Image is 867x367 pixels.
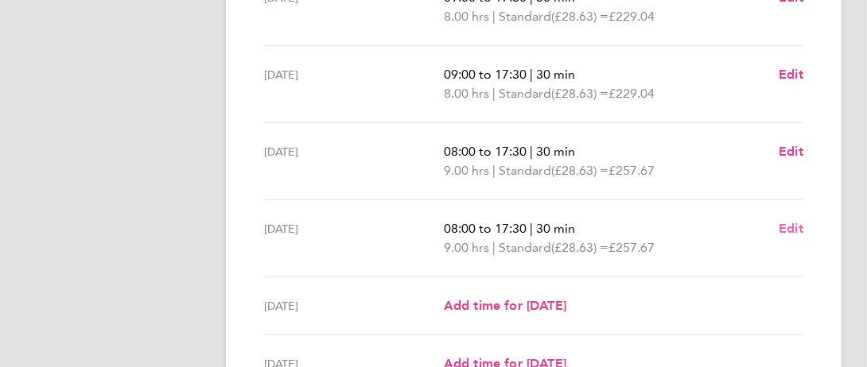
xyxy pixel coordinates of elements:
span: £257.67 [608,240,655,255]
span: 09:00 to 17:30 [444,67,527,82]
span: Add time for [DATE] [444,298,566,313]
span: 8.00 hrs [444,9,489,24]
span: 8.00 hrs [444,86,489,101]
span: 08:00 to 17:30 [444,221,527,236]
span: 30 min [536,221,575,236]
span: Edit [779,221,803,236]
span: | [492,163,496,178]
a: Edit [779,65,803,84]
span: (£28.63) = [551,240,608,255]
span: Standard [499,84,551,103]
div: [DATE] [264,219,444,257]
span: | [530,67,533,82]
a: Add time for [DATE] [444,296,566,315]
span: Edit [779,144,803,159]
span: (£28.63) = [551,9,608,24]
span: 30 min [536,67,575,82]
span: 30 min [536,144,575,159]
a: Edit [779,219,803,238]
div: [DATE] [264,65,444,103]
span: Standard [499,161,551,180]
span: | [492,86,496,101]
span: Edit [779,67,803,82]
span: | [492,240,496,255]
span: 9.00 hrs [444,240,489,255]
span: Standard [499,7,551,26]
span: £229.04 [608,9,655,24]
div: [DATE] [264,142,444,180]
div: [DATE] [264,296,444,315]
a: Edit [779,142,803,161]
span: 08:00 to 17:30 [444,144,527,159]
span: Standard [499,238,551,257]
span: £257.67 [608,163,655,178]
span: (£28.63) = [551,86,608,101]
span: £229.04 [608,86,655,101]
span: 9.00 hrs [444,163,489,178]
span: | [492,9,496,24]
span: | [530,144,533,159]
span: | [530,221,533,236]
span: (£28.63) = [551,163,608,178]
